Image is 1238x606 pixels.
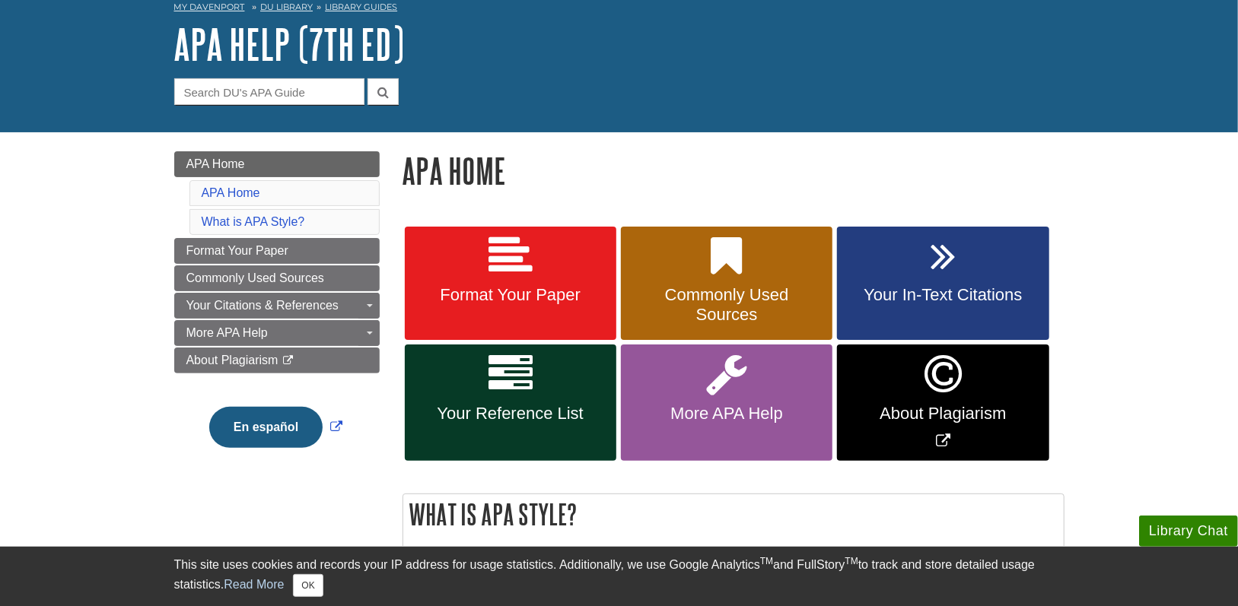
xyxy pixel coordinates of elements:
a: Format Your Paper [405,227,616,341]
span: About Plagiarism [186,354,278,366]
span: Your Reference List [416,404,605,424]
span: Format Your Paper [416,285,605,305]
a: More APA Help [174,320,380,346]
span: Commonly Used Sources [632,285,821,325]
a: Your Reference List [405,344,616,461]
a: APA Home [174,151,380,177]
a: Your In-Text Citations [837,227,1049,341]
a: APA Help (7th Ed) [174,21,405,68]
span: About Plagiarism [848,404,1037,424]
div: Guide Page Menu [174,151,380,474]
input: Search DU's APA Guide [174,78,364,105]
span: Format Your Paper [186,244,288,257]
a: APA Home [202,186,260,199]
a: Commonly Used Sources [174,265,380,291]
a: About Plagiarism [174,347,380,373]
a: My Davenport [174,1,245,14]
span: More APA Help [186,326,268,339]
i: This link opens in a new window [282,356,294,366]
a: Format Your Paper [174,238,380,264]
a: What is APA Style? [202,215,305,228]
sup: TM [845,556,858,566]
button: Library Chat [1139,516,1238,547]
a: Library Guides [325,2,397,12]
a: Commonly Used Sources [621,227,832,341]
button: En español [209,407,323,448]
a: Link opens in new window [837,344,1049,461]
span: APA Home [186,157,245,170]
h1: APA Home [403,151,1065,190]
span: Your In-Text Citations [848,285,1037,305]
span: Commonly Used Sources [186,271,324,284]
div: This site uses cookies and records your IP address for usage statistics. Additionally, we use Goo... [174,556,1065,597]
a: DU Library [260,2,313,12]
button: Close [293,574,323,597]
span: Your Citations & References [186,299,339,312]
sup: TM [760,556,773,566]
a: Your Citations & References [174,293,380,319]
a: Read More [224,578,284,591]
a: More APA Help [621,344,832,461]
a: Link opens in new window [205,420,346,433]
span: More APA Help [632,404,821,424]
h2: What is APA Style? [403,494,1064,535]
